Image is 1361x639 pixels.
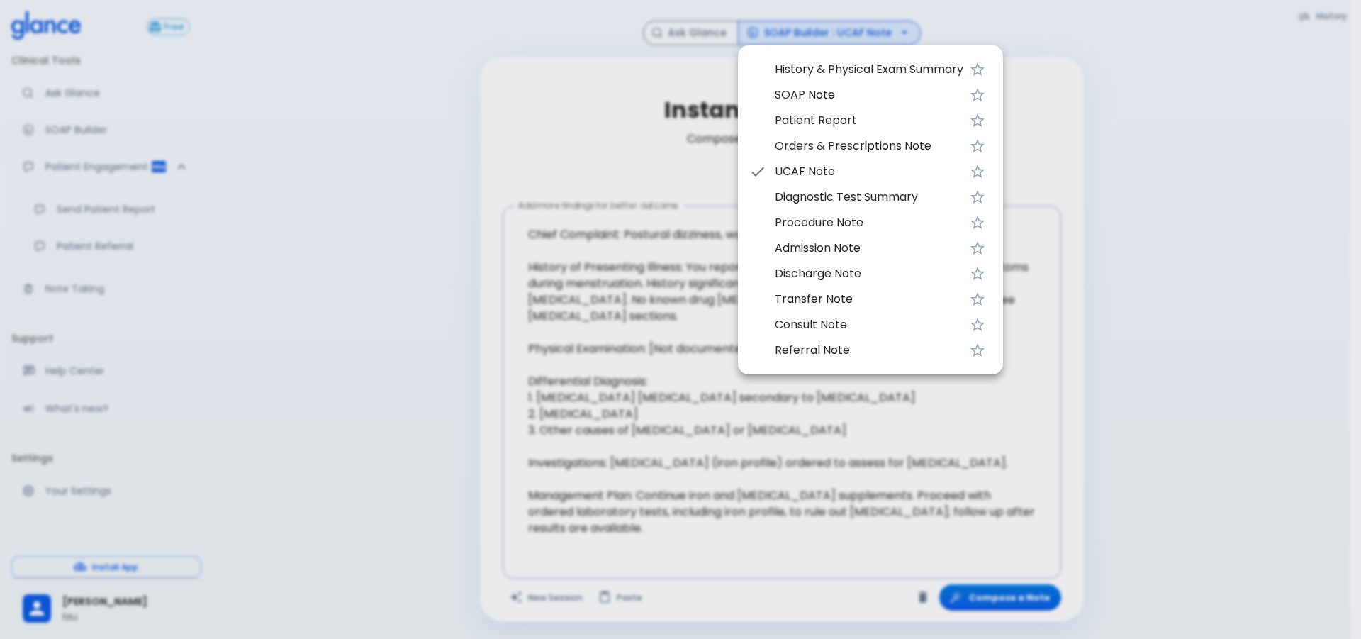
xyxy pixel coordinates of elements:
[775,291,963,308] span: Transfer Note
[963,132,992,160] button: Favorite
[963,81,992,109] button: Favorite
[775,163,963,180] span: UCAF Note
[963,55,992,84] button: Favorite
[775,342,963,359] span: Referral Note
[963,234,992,262] button: Favorite
[963,106,992,135] button: Favorite
[775,138,963,155] span: Orders & Prescriptions Note
[775,112,963,129] span: Patient Report
[775,214,963,231] span: Procedure Note
[963,260,992,288] button: Favorite
[775,316,963,333] span: Consult Note
[963,157,992,186] button: Favorite
[775,265,963,282] span: Discharge Note
[775,189,963,206] span: Diagnostic Test Summary
[963,285,992,313] button: Favorite
[963,311,992,339] button: Favorite
[963,336,992,365] button: Favorite
[775,61,963,78] span: History & Physical Exam Summary
[775,240,963,257] span: Admission Note
[775,87,963,104] span: SOAP Note
[963,183,992,211] button: Favorite
[963,209,992,237] button: Favorite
